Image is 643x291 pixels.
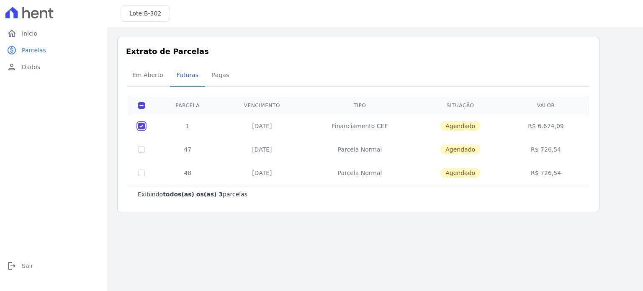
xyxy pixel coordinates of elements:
[3,258,104,274] a: logoutSair
[504,97,587,114] th: Valor
[7,261,17,271] i: logout
[22,262,33,270] span: Sair
[155,161,220,185] td: 48
[7,62,17,72] i: person
[440,121,480,131] span: Agendado
[303,114,416,138] td: Financiamento CEF
[303,138,416,161] td: Parcela Normal
[220,114,303,138] td: [DATE]
[7,45,17,55] i: paid
[163,191,223,198] b: todos(as) os(as) 3
[22,46,46,54] span: Parcelas
[129,9,161,18] h3: Lote:
[126,46,591,57] h3: Extrato de Parcelas
[205,65,236,87] a: Pagas
[207,67,234,83] span: Pagas
[303,97,416,114] th: Tipo
[7,28,17,39] i: home
[22,29,37,38] span: Início
[220,97,303,114] th: Vencimento
[220,138,303,161] td: [DATE]
[144,10,161,17] span: B-302
[127,67,168,83] span: Em Aberto
[303,161,416,185] td: Parcela Normal
[3,42,104,59] a: paidParcelas
[138,190,247,198] p: Exibindo parcelas
[155,138,220,161] td: 47
[172,67,203,83] span: Futuras
[155,97,220,114] th: Parcela
[504,114,587,138] td: R$ 6.674,09
[504,161,587,185] td: R$ 726,54
[220,161,303,185] td: [DATE]
[440,144,480,155] span: Agendado
[416,97,504,114] th: Situação
[440,168,480,178] span: Agendado
[126,65,170,87] a: Em Aberto
[504,138,587,161] td: R$ 726,54
[22,63,40,71] span: Dados
[170,65,205,87] a: Futuras
[3,25,104,42] a: homeInício
[3,59,104,75] a: personDados
[155,114,220,138] td: 1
